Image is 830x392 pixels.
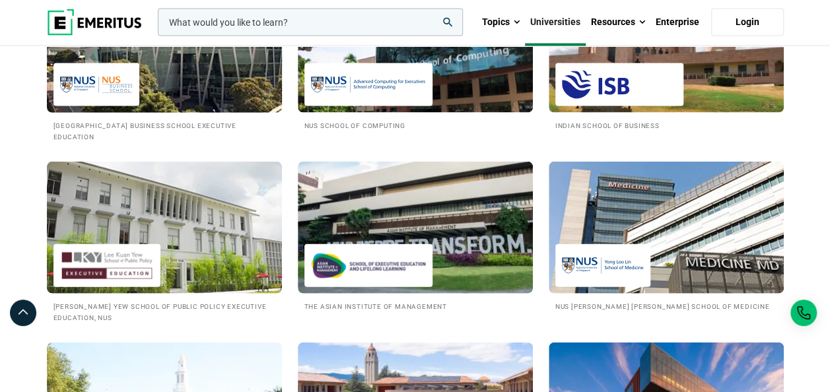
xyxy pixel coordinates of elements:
[555,119,777,131] h2: Indian School of Business
[549,162,784,311] a: Universities We Work With NUS Yong Loo Lin School of Medicine NUS [PERSON_NAME] [PERSON_NAME] Sch...
[304,300,526,311] h2: The Asian Institute of Management
[60,251,154,280] img: Lee Kuan Yew School of Public Policy Executive Education, NUS
[60,70,133,100] img: National University of Singapore Business School Executive Education
[47,162,282,323] a: Universities We Work With Lee Kuan Yew School of Public Policy Executive Education, NUS [PERSON_N...
[711,9,784,36] a: Login
[549,162,784,294] img: Universities We Work With
[304,119,526,131] h2: NUS School of Computing
[311,251,426,280] img: Asian Institute of Management
[298,162,533,294] img: Universities We Work With
[298,162,533,311] a: Universities We Work With Asian Institute of Management The Asian Institute of Management
[158,9,463,36] input: woocommerce-product-search-field-0
[53,300,275,323] h2: [PERSON_NAME] Yew School of Public Policy Executive Education, NUS
[562,70,677,100] img: Indian School of Business
[311,70,426,100] img: NUS School of Computing
[562,251,644,280] img: NUS Yong Loo Lin School of Medicine
[47,162,282,294] img: Universities We Work With
[555,300,777,311] h2: NUS [PERSON_NAME] [PERSON_NAME] School of Medicine
[53,119,275,142] h2: [GEOGRAPHIC_DATA] Business School Executive Education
